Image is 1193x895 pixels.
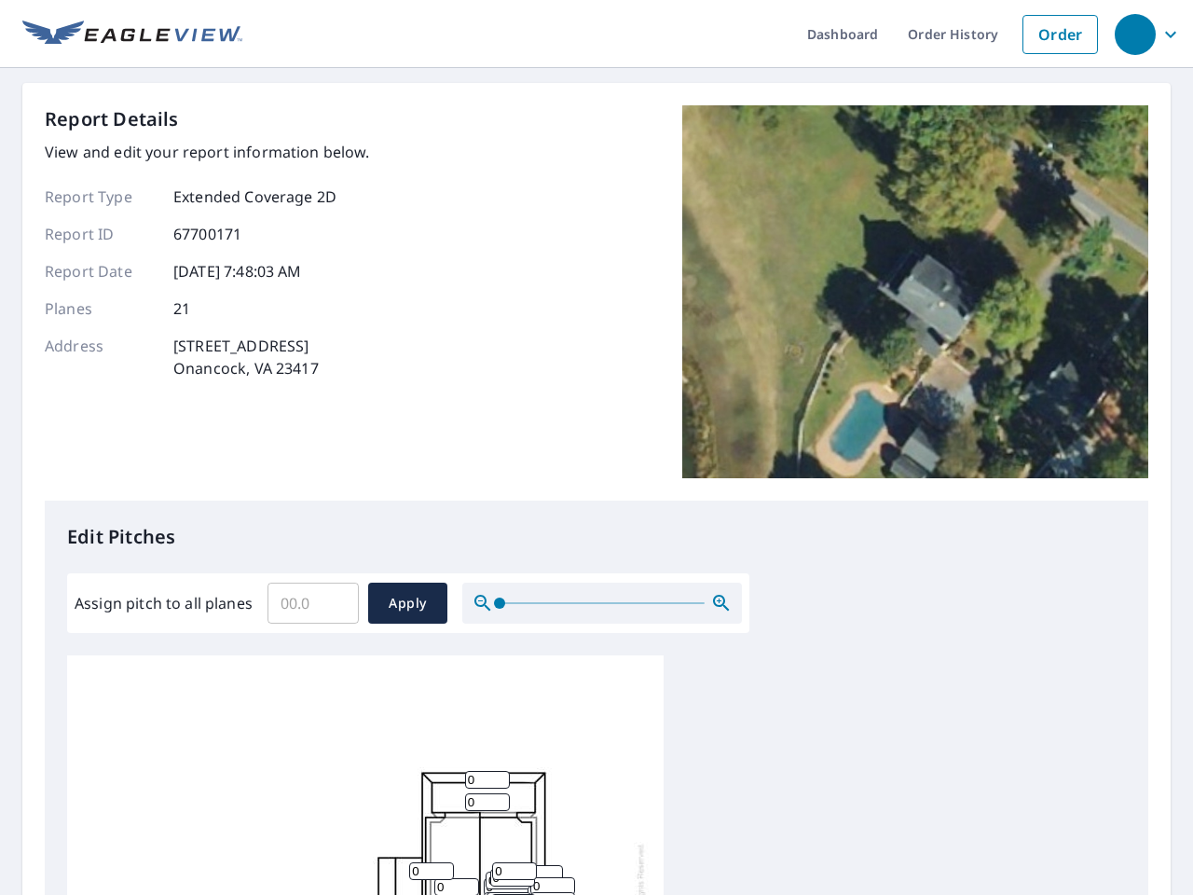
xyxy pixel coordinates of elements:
input: 00.0 [267,577,359,629]
p: Edit Pitches [67,523,1126,551]
span: Apply [383,592,432,615]
p: [DATE] 7:48:03 AM [173,260,302,282]
p: View and edit your report information below. [45,141,370,163]
img: Top image [682,105,1148,478]
p: Report Date [45,260,157,282]
p: 67700171 [173,223,241,245]
a: Order [1022,15,1098,54]
p: Report ID [45,223,157,245]
label: Assign pitch to all planes [75,592,253,614]
p: Report Type [45,186,157,208]
img: EV Logo [22,21,242,48]
p: Address [45,335,157,379]
p: Extended Coverage 2D [173,186,336,208]
button: Apply [368,583,447,624]
p: [STREET_ADDRESS] Onancock, VA 23417 [173,335,319,379]
p: Planes [45,297,157,320]
p: Report Details [45,105,179,133]
p: 21 [173,297,190,320]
